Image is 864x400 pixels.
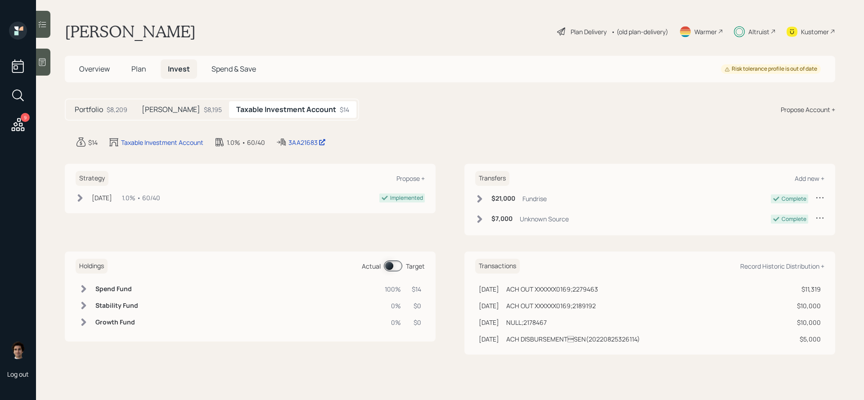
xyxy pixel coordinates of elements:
div: 9 [21,113,30,122]
div: 1.0% • 60/40 [227,138,265,147]
div: Fundrise [522,194,547,203]
div: $10,000 [797,318,821,327]
div: 0% [385,301,401,310]
div: $8,195 [204,105,222,114]
div: NULL;2178467 [506,318,547,327]
div: $14 [340,105,349,114]
div: Propose + [396,174,425,183]
span: Overview [79,64,110,74]
div: ACH OUT XXXXXX0169;2189192 [506,301,596,310]
div: [DATE] [479,284,499,294]
div: $5,000 [797,334,821,344]
h5: [PERSON_NAME] [142,105,200,114]
h6: Spend Fund [95,285,138,293]
div: 1.0% • 60/40 [122,193,160,202]
div: ACH OUT XXXXXX0169;2279463 [506,284,598,294]
div: Target [406,261,425,271]
div: $11,319 [797,284,821,294]
div: Propose Account + [781,105,835,114]
span: Spend & Save [211,64,256,74]
div: Kustomer [801,27,829,36]
div: Implemented [390,194,423,202]
div: Add new + [795,174,824,183]
h5: Portfolio [75,105,103,114]
div: [DATE] [479,301,499,310]
div: 100% [385,284,401,294]
div: $0 [412,318,421,327]
div: $0 [412,301,421,310]
h6: $7,000 [491,215,513,223]
span: Invest [168,64,190,74]
div: [DATE] [479,318,499,327]
div: Record Historic Distribution + [740,262,824,270]
div: Taxable Investment Account [121,138,203,147]
h6: Strategy [76,171,108,186]
div: Actual [362,261,381,271]
img: harrison-schaefer-headshot-2.png [9,341,27,359]
div: • (old plan-delivery) [611,27,668,36]
div: Warmer [694,27,717,36]
div: $10,000 [797,301,821,310]
h6: $21,000 [491,195,515,202]
div: $14 [412,284,421,294]
div: Risk tolerance profile is out of date [724,65,817,73]
div: ACH DISBURSEMENTSEN(20220825326114) [506,334,640,344]
div: [DATE] [92,193,112,202]
div: Log out [7,370,29,378]
h6: Stability Fund [95,302,138,310]
div: Plan Delivery [571,27,607,36]
div: Altruist [748,27,769,36]
div: Complete [782,195,806,203]
div: Unknown Source [520,214,569,224]
div: [DATE] [479,334,499,344]
div: 3AA21683 [288,138,326,147]
div: $14 [88,138,98,147]
h6: Transactions [475,259,520,274]
h5: Taxable Investment Account [236,105,336,114]
span: Plan [131,64,146,74]
h1: [PERSON_NAME] [65,22,196,41]
div: Complete [782,215,806,223]
h6: Growth Fund [95,319,138,326]
h6: Holdings [76,259,108,274]
div: 0% [385,318,401,327]
h6: Transfers [475,171,509,186]
div: $8,209 [107,105,127,114]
